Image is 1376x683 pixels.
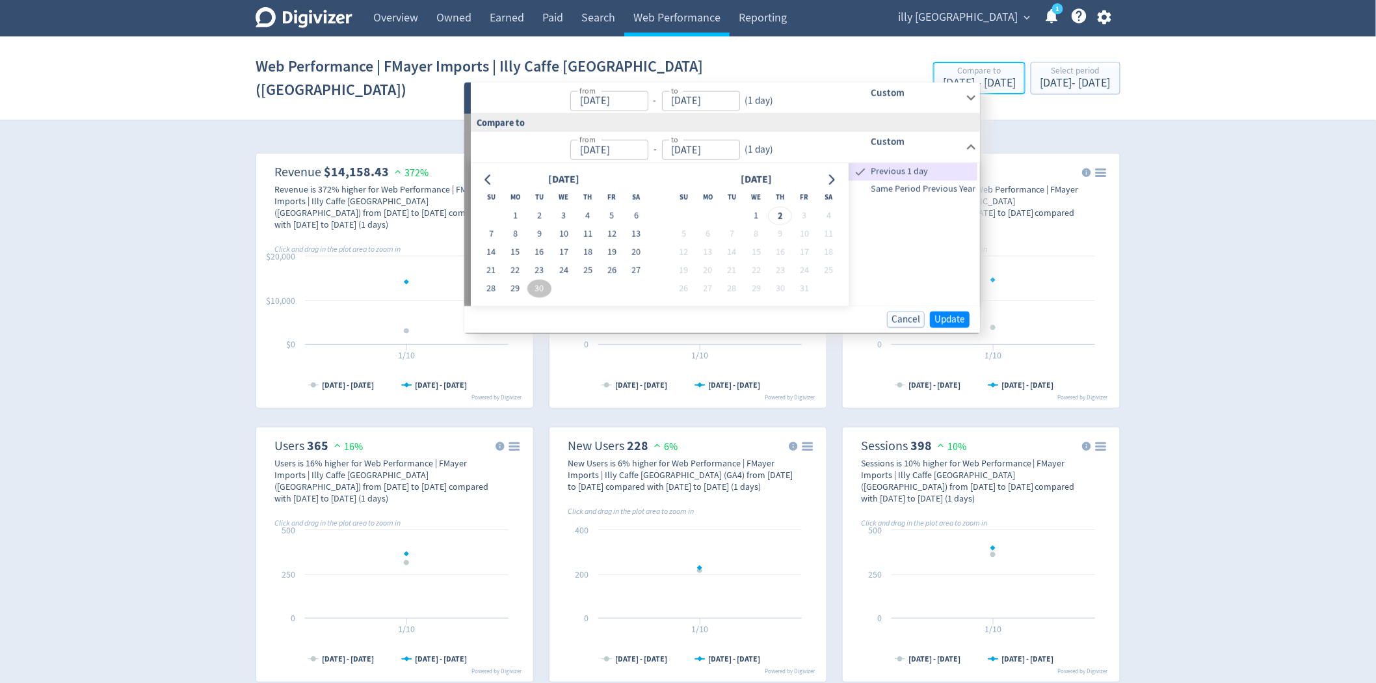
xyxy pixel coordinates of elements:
button: 21 [720,261,744,280]
i: Click and drag in the plot area to zoom in [274,518,401,528]
button: 31 [793,280,817,298]
a: 1 [1052,3,1063,14]
th: Sunday [672,189,696,207]
button: 4 [576,207,600,225]
button: 26 [600,261,624,280]
text: 250 [868,569,882,580]
text: [DATE] - [DATE] [615,654,667,664]
button: 23 [768,261,792,280]
text: 400 [575,524,589,536]
span: expand_more [1021,12,1033,23]
button: 14 [479,243,503,261]
label: from [579,134,596,145]
span: Same Period Previous Year [849,181,978,196]
text: [DATE] - [DATE] [708,380,760,390]
button: 2 [768,207,792,225]
div: - [648,142,662,157]
th: Saturday [817,189,841,207]
svg: Key Events 73 284% [848,159,1115,403]
text: [DATE] - [DATE] [1001,654,1053,664]
button: 7 [720,225,744,243]
th: Monday [503,189,527,207]
div: Previous 1 day [849,163,978,180]
h6: Custom [871,134,960,150]
div: Select period [1040,66,1111,77]
button: illy [GEOGRAPHIC_DATA] [893,7,1033,28]
div: Compare to [943,66,1016,77]
button: 18 [576,243,600,261]
text: 500 [868,524,882,536]
button: 6 [624,207,648,225]
button: Go to previous month [479,170,498,189]
button: 22 [744,261,768,280]
button: 29 [503,280,527,298]
button: 13 [624,225,648,243]
button: 28 [479,280,503,298]
img: positive-performance.svg [331,440,344,450]
th: Tuesday [720,189,744,207]
div: Users is 16% higher for Web Performance | FMayer Imports | Illy Caffe [GEOGRAPHIC_DATA] ([GEOGRAP... [274,457,499,504]
span: 10% [934,440,966,453]
text: 500 [282,524,295,536]
div: from-to(1 day)Custom [471,131,980,163]
label: from [579,85,596,96]
div: ( 1 day ) [740,142,774,157]
button: 17 [551,243,576,261]
button: 25 [576,261,600,280]
div: - [648,93,662,108]
span: Previous 1 day [869,165,978,179]
div: from-to(1 day)Custom [471,163,980,306]
button: 11 [576,225,600,243]
button: 23 [527,261,551,280]
div: [DATE] [737,171,776,189]
button: 24 [551,261,576,280]
text: Powered by Digivizer [471,394,522,401]
text: Powered by Digivizer [765,394,815,401]
strong: 365 [307,437,328,455]
svg: Users 365 16% [261,433,528,676]
text: 1/10 [399,349,416,361]
button: 6 [696,225,720,243]
img: positive-performance.svg [651,440,664,450]
th: Friday [793,189,817,207]
button: 20 [624,243,648,261]
dt: Sessions [861,438,908,454]
button: 1 [503,207,527,225]
h6: Custom [871,85,960,100]
button: 18 [817,243,841,261]
button: 10 [551,225,576,243]
button: Compare to[DATE] - [DATE] [933,62,1025,94]
nav: presets [849,163,978,197]
img: positive-performance.svg [391,167,404,176]
span: 6% [651,440,678,453]
text: [DATE] - [DATE] [708,654,760,664]
span: 16% [331,440,363,453]
button: 1 [744,207,768,225]
th: Thursday [768,189,792,207]
button: Select period[DATE]- [DATE] [1031,62,1120,94]
span: Update [934,314,965,324]
text: [DATE] - [DATE] [908,654,960,664]
text: 1/10 [985,349,1002,361]
button: 16 [768,243,792,261]
button: 30 [768,280,792,298]
button: 27 [696,280,720,298]
div: New Users is 6% higher for Web Performance | FMayer Imports | Illy Caffe [GEOGRAPHIC_DATA] (GA4) ... [568,457,793,492]
text: Powered by Digivizer [471,667,522,675]
button: 30 [527,280,551,298]
text: 1 [1056,5,1059,14]
text: Powered by Digivizer [1058,394,1109,401]
strong: $14,158.43 [324,163,389,181]
dt: Revenue [274,164,321,180]
text: 250 [282,569,295,580]
button: 3 [793,207,817,225]
i: Click and drag in the plot area to zoom in [861,518,987,528]
button: 22 [503,261,527,280]
button: 9 [768,225,792,243]
button: 19 [672,261,696,280]
text: Powered by Digivizer [1058,667,1109,675]
i: Click and drag in the plot area to zoom in [274,244,401,254]
label: to [671,85,678,96]
dt: Users [274,438,304,454]
div: from-to(1 day)Custom [471,83,980,114]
